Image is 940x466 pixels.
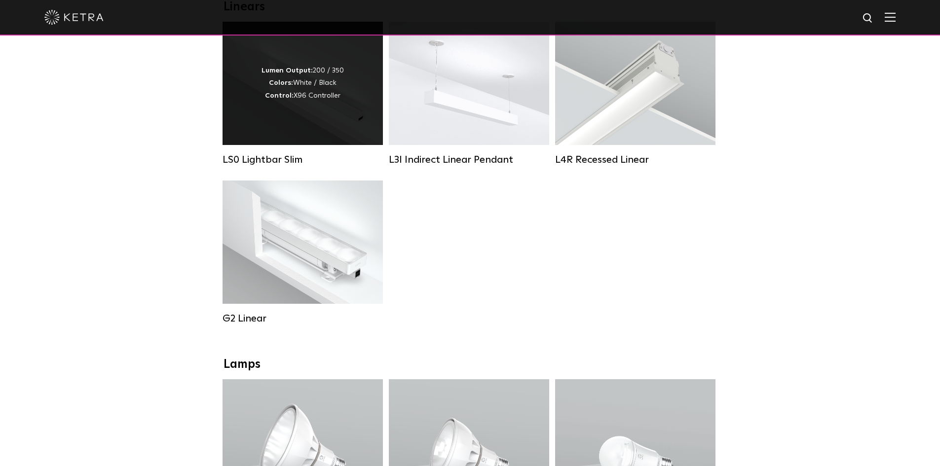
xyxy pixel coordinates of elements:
strong: Lumen Output: [262,67,313,74]
div: Lamps [224,358,717,372]
div: LS0 Lightbar Slim [223,154,383,166]
a: L4R Recessed Linear Lumen Output:400 / 600 / 800 / 1000Colors:White / BlackControl:Lutron Clear C... [555,22,715,166]
img: Hamburger%20Nav.svg [885,12,896,22]
div: G2 Linear [223,313,383,324]
div: 200 / 350 White / Black X96 Controller [262,65,344,102]
a: L3I Indirect Linear Pendant Lumen Output:400 / 600 / 800 / 1000Housing Colors:White / BlackContro... [389,22,549,166]
div: L3I Indirect Linear Pendant [389,154,549,166]
a: LS0 Lightbar Slim Lumen Output:200 / 350Colors:White / BlackControl:X96 Controller [223,22,383,166]
strong: Control: [265,92,294,99]
img: search icon [862,12,874,25]
a: G2 Linear Lumen Output:400 / 700 / 1000Colors:WhiteBeam Angles:Flood / [GEOGRAPHIC_DATA] / Narrow... [223,180,383,324]
img: ketra-logo-2019-white [44,10,104,25]
strong: Colors: [269,79,293,86]
div: L4R Recessed Linear [555,154,715,166]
